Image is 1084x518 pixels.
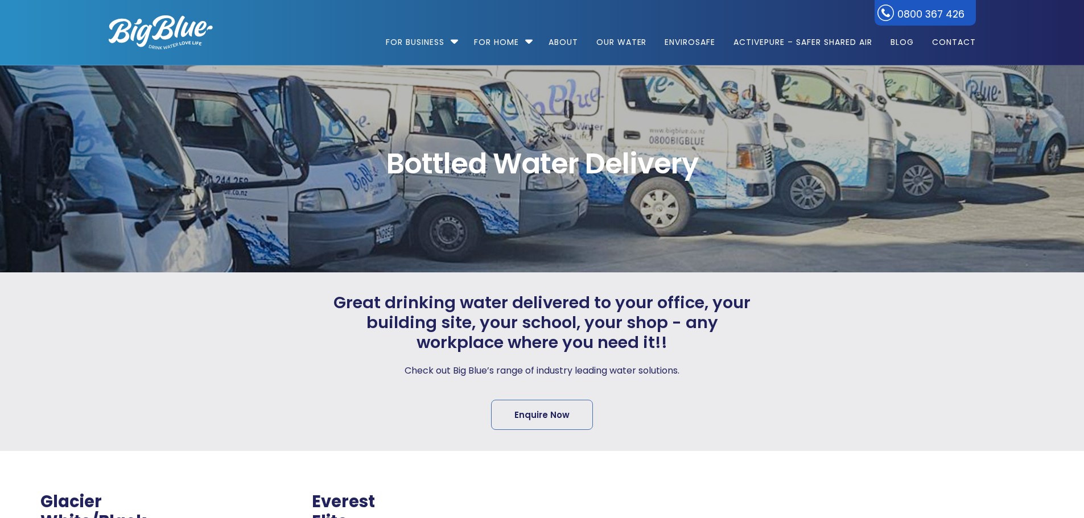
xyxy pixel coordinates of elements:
a: Enquire Now [491,400,593,430]
span: Great drinking water delivered to your office, your building site, your school, your shop - any w... [331,293,754,352]
img: logo [109,15,213,49]
p: Check out Big Blue’s range of industry leading water solutions. [331,363,754,379]
a: Everest [312,490,375,513]
a: Glacier [40,490,102,513]
span: Bottled Water Delivery [109,150,976,178]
